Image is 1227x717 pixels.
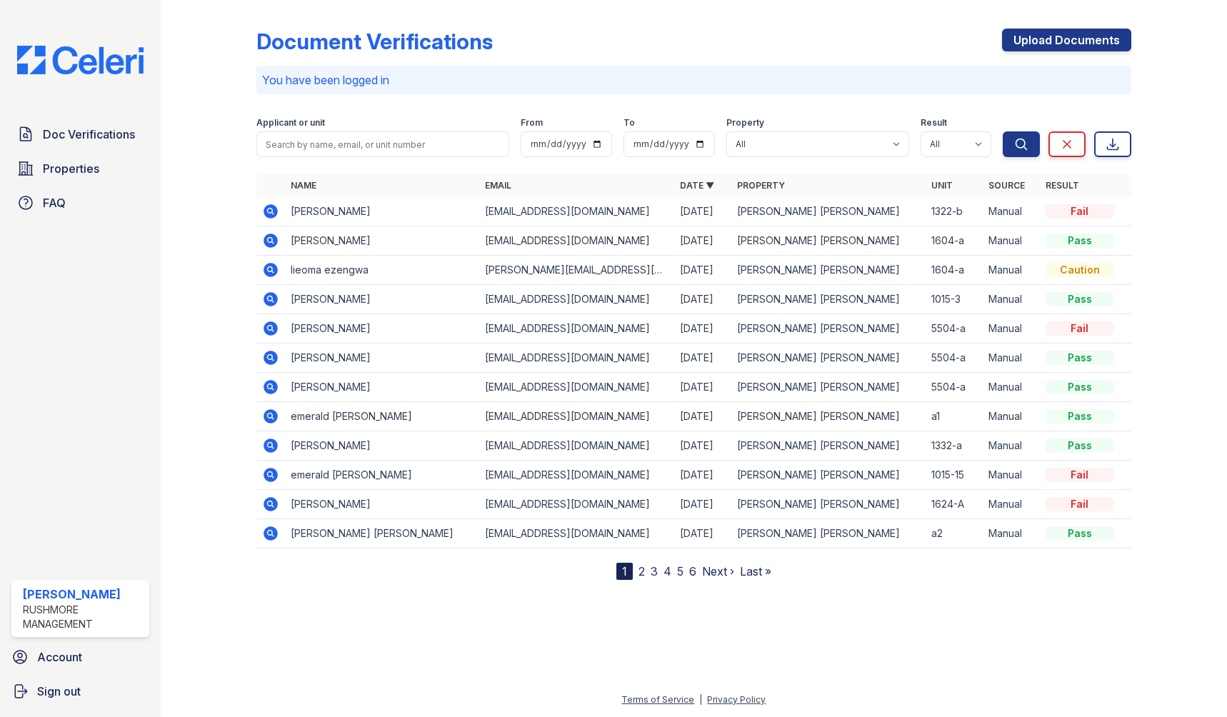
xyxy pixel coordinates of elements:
input: Search by name, email, or unit number [256,131,509,157]
td: 1604-a [926,256,983,285]
a: Result [1046,180,1079,191]
div: Pass [1046,526,1114,541]
td: [EMAIL_ADDRESS][DOMAIN_NAME] [479,431,673,461]
td: Manual [983,344,1040,373]
td: [EMAIL_ADDRESS][DOMAIN_NAME] [479,314,673,344]
td: emerald [PERSON_NAME] [285,402,479,431]
td: [PERSON_NAME] [285,285,479,314]
td: Manual [983,226,1040,256]
a: 6 [689,564,696,578]
td: [DATE] [674,226,731,256]
td: Manual [983,402,1040,431]
td: 1332-a [926,431,983,461]
td: [DATE] [674,314,731,344]
div: Pass [1046,438,1114,453]
td: [PERSON_NAME] [PERSON_NAME] [731,314,926,344]
td: [DATE] [674,373,731,402]
div: Rushmore Management [23,603,144,631]
td: [PERSON_NAME] [285,344,479,373]
td: [DATE] [674,402,731,431]
label: Result [921,117,947,129]
td: [PERSON_NAME] [285,197,479,226]
td: 1322-b [926,197,983,226]
label: Property [726,117,764,129]
td: [PERSON_NAME] [PERSON_NAME] [731,431,926,461]
a: 4 [663,564,671,578]
span: Account [37,648,82,666]
td: [EMAIL_ADDRESS][DOMAIN_NAME] [479,402,673,431]
td: 1015-3 [926,285,983,314]
a: Property [737,180,785,191]
a: Privacy Policy [707,694,766,705]
label: From [521,117,543,129]
td: [DATE] [674,197,731,226]
div: | [699,694,702,705]
td: [PERSON_NAME] [PERSON_NAME] [285,519,479,548]
td: [DATE] [674,461,731,490]
td: [DATE] [674,285,731,314]
td: [DATE] [674,344,731,373]
td: [DATE] [674,256,731,285]
td: [EMAIL_ADDRESS][DOMAIN_NAME] [479,490,673,519]
label: To [623,117,635,129]
a: Sign out [6,677,155,706]
td: Manual [983,285,1040,314]
div: Pass [1046,409,1114,423]
div: Caution [1046,263,1114,277]
td: [EMAIL_ADDRESS][DOMAIN_NAME] [479,519,673,548]
a: Name [291,180,316,191]
td: [PERSON_NAME] [PERSON_NAME] [731,285,926,314]
div: Fail [1046,204,1114,219]
td: 1624-A [926,490,983,519]
td: a1 [926,402,983,431]
td: Manual [983,256,1040,285]
span: Doc Verifications [43,126,135,143]
td: [PERSON_NAME] [285,490,479,519]
td: [PERSON_NAME][EMAIL_ADDRESS][DOMAIN_NAME] [479,256,673,285]
td: [PERSON_NAME] [PERSON_NAME] [731,373,926,402]
td: [EMAIL_ADDRESS][DOMAIN_NAME] [479,226,673,256]
td: 1604-a [926,226,983,256]
td: 5504-a [926,314,983,344]
td: Manual [983,373,1040,402]
td: [PERSON_NAME] [PERSON_NAME] [731,197,926,226]
td: 5504-a [926,373,983,402]
td: [PERSON_NAME] [PERSON_NAME] [731,519,926,548]
td: [DATE] [674,431,731,461]
td: [DATE] [674,519,731,548]
td: Manual [983,461,1040,490]
a: Terms of Service [621,694,694,705]
a: Email [485,180,511,191]
a: Date ▼ [680,180,714,191]
td: [DATE] [674,490,731,519]
td: 1015-15 [926,461,983,490]
td: [PERSON_NAME] [PERSON_NAME] [731,226,926,256]
td: Manual [983,431,1040,461]
a: Doc Verifications [11,120,149,149]
span: Properties [43,160,99,177]
div: Document Verifications [256,29,493,54]
td: [EMAIL_ADDRESS][DOMAIN_NAME] [479,461,673,490]
a: Properties [11,154,149,183]
td: [EMAIL_ADDRESS][DOMAIN_NAME] [479,197,673,226]
a: Source [988,180,1025,191]
div: [PERSON_NAME] [23,586,144,603]
td: emerald [PERSON_NAME] [285,461,479,490]
a: Last » [740,564,771,578]
a: 5 [677,564,683,578]
div: Fail [1046,321,1114,336]
td: [EMAIL_ADDRESS][DOMAIN_NAME] [479,344,673,373]
a: 2 [638,564,645,578]
span: Sign out [37,683,81,700]
td: [EMAIL_ADDRESS][DOMAIN_NAME] [479,373,673,402]
td: Manual [983,197,1040,226]
td: [PERSON_NAME] [PERSON_NAME] [731,461,926,490]
a: Account [6,643,155,671]
div: Pass [1046,380,1114,394]
a: Next › [702,564,734,578]
div: Pass [1046,234,1114,248]
td: [PERSON_NAME] [285,314,479,344]
td: [PERSON_NAME] [285,373,479,402]
td: Manual [983,519,1040,548]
